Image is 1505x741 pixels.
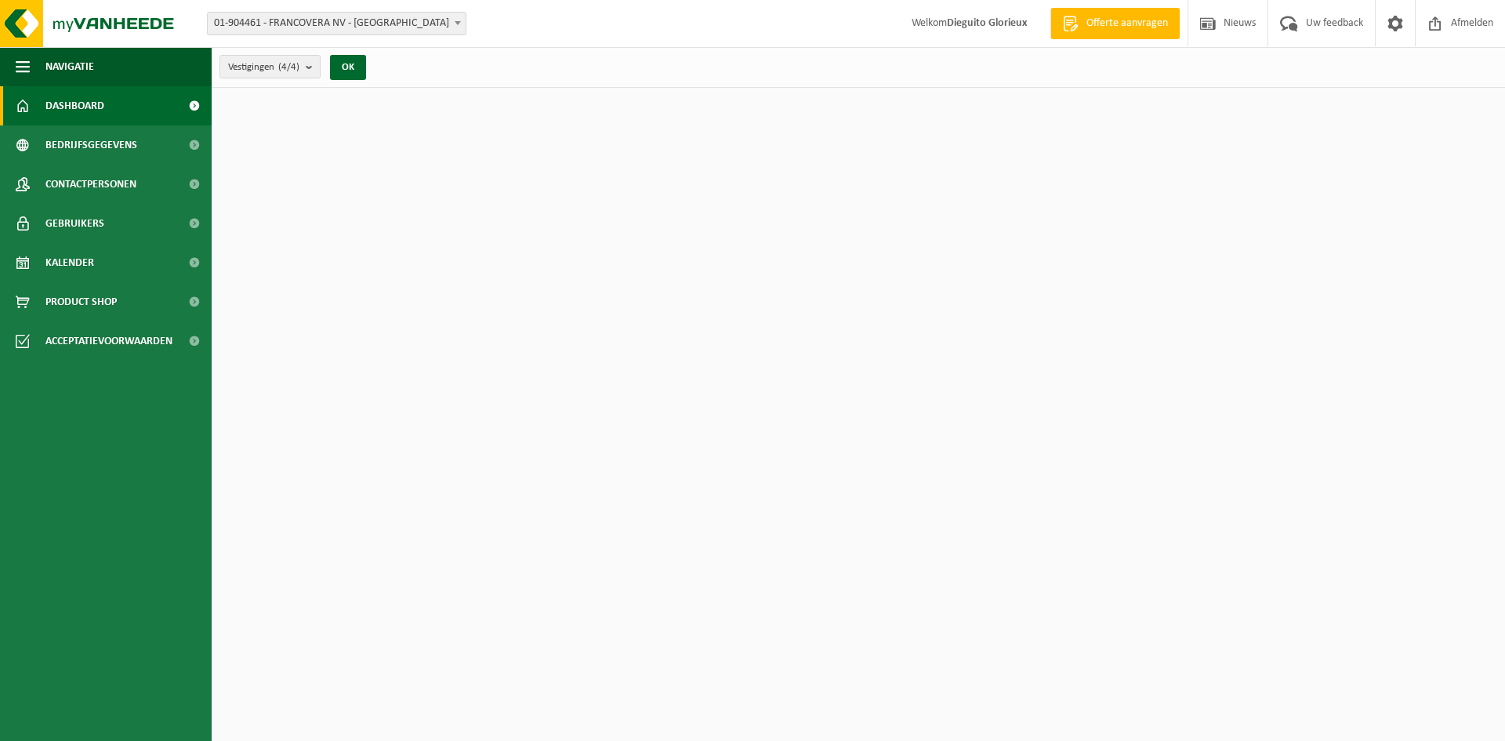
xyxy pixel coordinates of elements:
strong: Dieguito Glorieux [947,17,1027,29]
span: Kalender [45,243,94,282]
button: OK [330,55,366,80]
count: (4/4) [278,62,299,72]
span: Bedrijfsgegevens [45,125,137,165]
a: Offerte aanvragen [1050,8,1180,39]
span: 01-904461 - FRANCOVERA NV - WERVIK [208,13,466,35]
button: Vestigingen(4/4) [219,55,321,78]
span: Dashboard [45,86,104,125]
span: Offerte aanvragen [1083,16,1172,31]
span: Product Shop [45,282,117,321]
span: 01-904461 - FRANCOVERA NV - WERVIK [207,12,466,35]
span: Contactpersonen [45,165,136,204]
span: Navigatie [45,47,94,86]
span: Vestigingen [228,56,299,79]
span: Acceptatievoorwaarden [45,321,172,361]
span: Gebruikers [45,204,104,243]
